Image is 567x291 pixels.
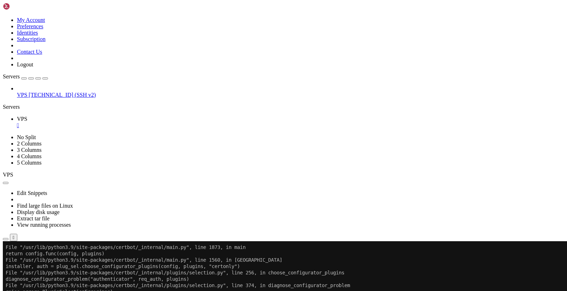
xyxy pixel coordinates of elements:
[17,209,60,215] a: Display disk usage
[3,155,475,162] x-row: [DATE] 02:01:55,408:DEBUG:certbot._internal.plugins.selection:Requested authenticator nginx and i...
[3,41,475,47] x-row: File "/usr/lib/python3.9/site-packages/certbot/_internal/plugins/selection.py", line 374, in diag...
[17,116,27,122] span: VPS
[3,168,475,174] x-row: ginx exists, the binary is executable, and your PATH is set correctly.
[3,3,43,10] img: Shellngn
[3,79,475,85] x-row: [DATE] 02:01:18,394:DEBUG:certbot._internal.main:Arguments: ['--nginx', '-d', '[DOMAIN_NAME]']
[3,60,475,66] x-row: [DATE] 02:01:06,977:ERROR:certbot._internal.log:authenticator could not be determined or is not i...
[3,149,475,155] x-row: [DATE] 02:01:55,407:DEBUG:certbot._internal.log:Root logging level set at 30
[17,222,71,228] a: View running processes
[17,23,43,29] a: Preferences
[3,136,475,143] x-row: [DATE] 02:01:55,391:DEBUG:certbot._internal.main:Discovered plugins: PluginsRegistry(PluginEntryP...
[17,134,36,140] a: No Split
[3,213,475,219] x-row: y.
[17,116,564,129] a: VPS
[17,92,564,98] a: VPS [TECHNICAL_ID] (SSH v2)
[3,187,475,194] x-row: self._initialized.prepare()
[3,206,475,213] x-row: certbot.errors.NoInstallationError: Could not find a usable 'nginx' binary. Ensure nginx exists, ...
[3,73,20,79] span: Servers
[3,16,475,22] x-row: File "/usr/lib/python3.9/site-packages/certbot/_internal/main.py", line 1560, in [GEOGRAPHIC_DATA]
[17,30,38,36] a: Identities
[17,17,45,23] a: My Account
[3,200,475,206] x-row: raise errors.NoInstallationError(
[3,28,475,35] x-row: File "/usr/lib/python3.9/site-packages/certbot/_internal/plugins/selection.py", line 256, in choo...
[3,232,475,238] x-row: [DATE] 13:52:33 [notice] 22#22: signal process started
[86,238,89,244] div: (28, 37)
[3,225,475,232] x-row: [florian@vps2929992 nginx]$ docker-compose exec nginx nginx -s reload
[17,190,47,196] a: Edit Snippets
[3,35,475,41] x-row: diagnose_configurator_problem("authenticator", req_auth, plugins)
[17,61,33,67] a: Logout
[3,104,564,110] div: Servers
[17,92,27,98] span: VPS
[17,141,42,147] a: 2 Columns
[17,215,49,221] a: Extract tar file
[13,235,14,240] div: 
[3,238,475,244] x-row: [florian@vps2929992 nginx]$
[3,162,475,168] x-row: [DATE] 02:01:55,409:DEBUG:certbot._internal.plugins.disco:No installation (PluginEntryPoint#nginx...
[3,54,475,60] x-row: certbot.errors.PluginSelectionError: authenticator could not be determined or is not installed
[3,172,13,178] span: VPS
[3,92,475,98] x-row: standalone,PluginEntryPoint#webroot)
[3,85,475,92] x-row: [DATE] 02:01:18,394:DEBUG:certbot._internal.main:Discovered plugins: PluginsRegistry(PluginEntryP...
[17,160,42,166] a: 5 Columns
[3,3,475,9] x-row: File "/usr/lib/python3.9/site-packages/certbot/_internal/main.py", line 1873, in main
[3,124,475,130] x-row: [DATE] 02:01:55,391:DEBUG:certbot._internal.main:Location of certbot entry point: /usr/bin/certbot
[3,73,475,79] x-row: [DATE] 02:01:18,394:DEBUG:certbot._internal.main:Location of certbot entry point: /usr/bin/certbot
[17,122,564,129] a: 
[3,47,475,54] x-row: raise errors.PluginSelectionError(msg)
[3,66,475,73] x-row: [DATE] 02:01:18,394:DEBUG:certbot._internal.main:certbot version: 3.1.0
[17,147,42,153] a: 3 Columns
[17,36,46,42] a: Subscription
[3,219,475,225] x-row: [DATE] 02:01:55,411:DEBUG:certbot._internal.plugins.selection:No candidate plugin
[17,153,42,159] a: 4 Columns
[17,85,564,98] li: VPS [TECHNICAL_ID] (SSH v2)
[3,22,475,28] x-row: installer, auth = plug_sel.choose_configurator_plugins(config, plugins, "certonly")
[29,92,96,98] span: [TECHNICAL_ID] (SSH v2)
[17,203,73,209] a: Find large files on Linux
[3,98,475,105] x-row: [DATE] 02:01:18,408:DEBUG:certbot._internal.log:Root logging level set at 30
[10,234,17,241] button: 
[3,105,475,111] x-row: [DATE] 02:01:18,409:DEBUG:certbot._internal.plugins.selection:Requested authenticator nginx and i...
[3,174,475,181] x-row: Traceback (most recent call last):
[3,117,475,124] x-row: [DATE] 02:01:55,390:DEBUG:certbot._internal.main:certbot version: 3.1.0
[3,143,475,149] x-row: #null,PluginEntryPoint#standalone,PluginEntryPoint#webroot)
[3,181,475,187] x-row: File "/usr/lib/python3.9/site-packages/certbot/_internal/plugins/disco.py", line 112, in prepare
[3,111,475,117] x-row: [DATE] 02:01:18,409:DEBUG:certbot._internal.plugins.selection:No candidate plugin
[3,194,475,200] x-row: File "/usr/lib/python3.9/site-packages/certbot_nginx/_internal/configurator.py", line 199, in pre...
[3,73,48,79] a: Servers
[3,9,475,16] x-row: return config.func(config, plugins)
[17,49,42,55] a: Contact Us
[3,130,475,136] x-row: [DATE] 02:01:55,391:DEBUG:certbot._internal.main:Arguments: ['--nginx', '-d', '[DOMAIN_NAME]']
